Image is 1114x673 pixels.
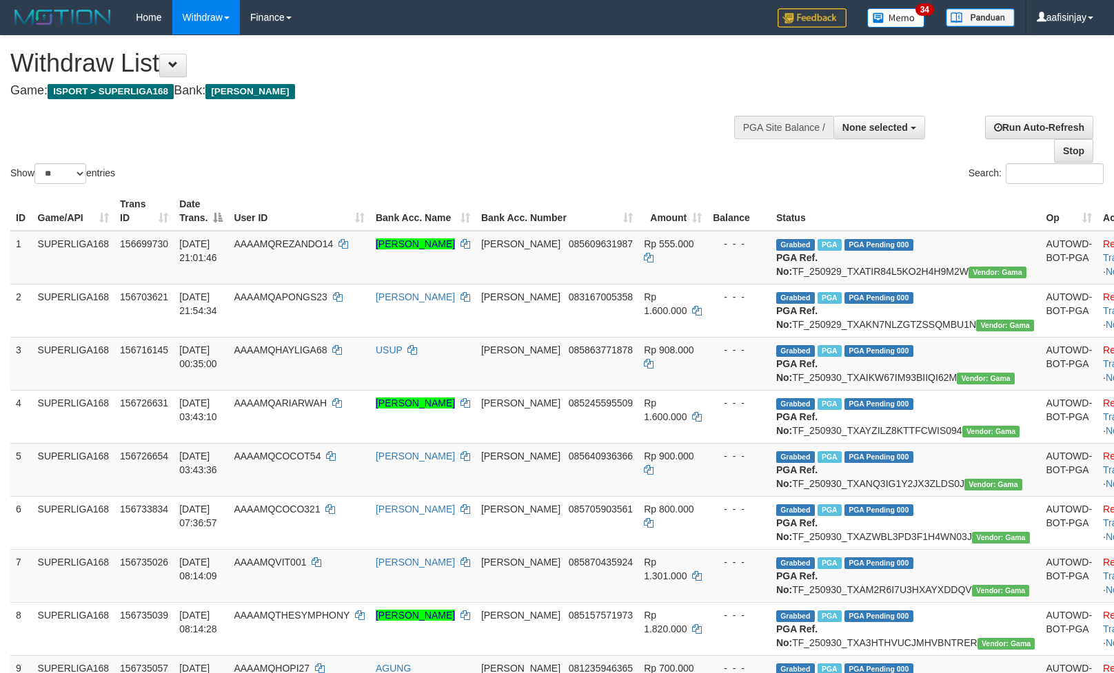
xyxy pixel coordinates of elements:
b: PGA Ref. No: [776,358,818,383]
th: ID [10,191,32,231]
td: TF_250930_TXAYZILZ8KTTFCWIS094 [771,390,1041,443]
span: [DATE] 03:43:10 [179,397,217,422]
td: AUTOWD-BOT-PGA [1040,231,1097,284]
span: Rp 1.600.000 [644,397,687,422]
div: - - - [713,237,765,251]
td: 5 [10,443,32,496]
span: [PERSON_NAME] [481,397,560,408]
span: PGA Pending [844,398,913,410]
td: SUPERLIGA168 [32,602,115,655]
a: Stop [1054,139,1093,163]
span: PGA Pending [844,610,913,622]
td: 6 [10,496,32,549]
span: Marked by aafchhiseyha [818,239,842,251]
b: PGA Ref. No: [776,623,818,648]
label: Show entries [10,163,115,184]
td: TF_250930_TXAM2R6I7U3HXAYXDDQV [771,549,1041,602]
span: 156735039 [120,610,168,621]
span: Marked by aafchhiseyha [818,398,842,410]
span: Grabbed [776,345,815,357]
span: Vendor URL: https://trx31.1velocity.biz [962,426,1020,437]
span: 156716145 [120,344,168,355]
td: AUTOWD-BOT-PGA [1040,602,1097,655]
td: 7 [10,549,32,602]
img: panduan.png [946,8,1015,27]
th: Amount: activate to sort column ascending [638,191,707,231]
td: 2 [10,284,32,337]
span: Copy 085863771878 to clipboard [569,344,633,355]
td: 8 [10,602,32,655]
img: Button%20Memo.svg [867,8,925,28]
span: Vendor URL: https://trx31.1velocity.biz [976,320,1034,331]
td: TF_250929_TXAKN7NLZGTZSSQMBU1N [771,284,1041,337]
span: Grabbed [776,504,815,516]
span: Copy 085157571973 to clipboard [569,610,633,621]
b: PGA Ref. No: [776,570,818,595]
img: MOTION_logo.png [10,7,115,28]
span: AAAAMQHAYLIGA68 [234,344,327,355]
span: 156735026 [120,557,168,568]
div: - - - [713,608,765,622]
span: Marked by aafchhiseyha [818,451,842,463]
span: Grabbed [776,239,815,251]
span: Marked by aafchhiseyha [818,504,842,516]
td: AUTOWD-BOT-PGA [1040,496,1097,549]
span: Copy 083167005358 to clipboard [569,291,633,302]
span: 156703621 [120,291,168,302]
h1: Withdraw List [10,50,729,77]
td: TF_250930_TXANQ3IG1Y2JX3ZLDS0J [771,443,1041,496]
span: [DATE] 07:36:57 [179,504,217,528]
span: Copy 085640936366 to clipboard [569,451,633,462]
b: PGA Ref. No: [776,305,818,330]
td: TF_250929_TXATIR84L5KO2H4H9M2W [771,231,1041,284]
span: AAAAMQREZANDO14 [234,238,333,249]
span: Grabbed [776,398,815,410]
span: [DATE] 21:01:46 [179,238,217,263]
select: Showentries [34,163,86,184]
span: [PERSON_NAME] [481,291,560,302]
span: Rp 800.000 [644,504,693,515]
span: 156726654 [120,451,168,462]
span: Rp 1.600.000 [644,291,687,316]
label: Search: [969,163,1104,184]
span: Grabbed [776,610,815,622]
td: AUTOWD-BOT-PGA [1040,337,1097,390]
div: - - - [713,343,765,357]
span: Vendor URL: https://trx31.1velocity.biz [972,585,1030,597]
a: [PERSON_NAME] [376,291,455,302]
span: 156699730 [120,238,168,249]
td: AUTOWD-BOT-PGA [1040,390,1097,443]
div: - - - [713,555,765,569]
td: AUTOWD-BOT-PGA [1040,284,1097,337]
span: PGA Pending [844,504,913,516]
span: Grabbed [776,292,815,304]
b: PGA Ref. No: [776,517,818,542]
a: [PERSON_NAME] [376,557,455,568]
span: AAAAMQARIARWAH [234,397,327,408]
span: Vendor URL: https://trx31.1velocity.biz [972,532,1030,543]
td: 4 [10,390,32,443]
a: USUP [376,344,403,355]
span: AAAAMQAPONGS23 [234,291,327,302]
th: Bank Acc. Number: activate to sort column ascending [476,191,638,231]
td: TF_250930_TXAZWBL3PD3F1H4WN03J [771,496,1041,549]
span: Rp 1.820.000 [644,610,687,634]
div: - - - [713,396,765,410]
th: Trans ID: activate to sort column ascending [114,191,174,231]
th: Balance [707,191,771,231]
td: AUTOWD-BOT-PGA [1040,443,1097,496]
td: AUTOWD-BOT-PGA [1040,549,1097,602]
span: Marked by aafchhiseyha [818,292,842,304]
span: Rp 900.000 [644,451,693,462]
span: Copy 085705903561 to clipboard [569,504,633,515]
span: [PERSON_NAME] [481,238,560,249]
div: - - - [713,449,765,463]
span: Vendor URL: https://trx31.1velocity.biz [964,479,1022,490]
span: [PERSON_NAME] [481,610,560,621]
th: Bank Acc. Name: activate to sort column ascending [370,191,476,231]
th: Op: activate to sort column ascending [1040,191,1097,231]
span: [PERSON_NAME] [481,504,560,515]
span: AAAAMQCOCO321 [234,504,320,515]
span: None selected [842,122,908,133]
a: [PERSON_NAME] [376,610,455,621]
